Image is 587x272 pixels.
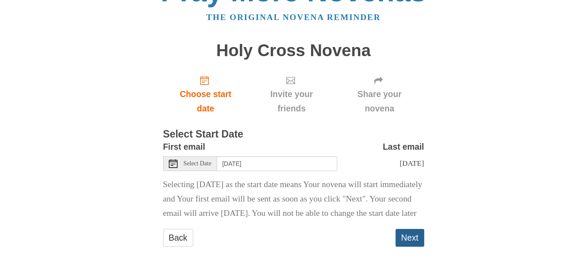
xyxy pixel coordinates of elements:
[396,229,424,247] button: Next
[206,13,381,22] a: The original novena reminder
[163,140,205,154] label: First email
[383,140,424,154] label: Last email
[344,87,416,116] span: Share your novena
[163,229,193,247] a: Back
[172,87,240,116] span: Choose start date
[163,129,424,140] h3: Select Start Date
[163,41,424,60] h1: Holy Cross Novena
[163,178,424,221] p: Selecting [DATE] as the start date means Your novena will start immediately and Your first email ...
[184,161,211,167] span: Select Date
[163,68,248,120] a: Choose start date
[248,68,335,120] div: Click "Next" to confirm your start date first.
[217,156,337,171] input: Use the arrow keys to pick a date
[257,87,326,116] span: Invite your friends
[335,68,424,120] div: Click "Next" to confirm your start date first.
[399,159,424,168] span: [DATE]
